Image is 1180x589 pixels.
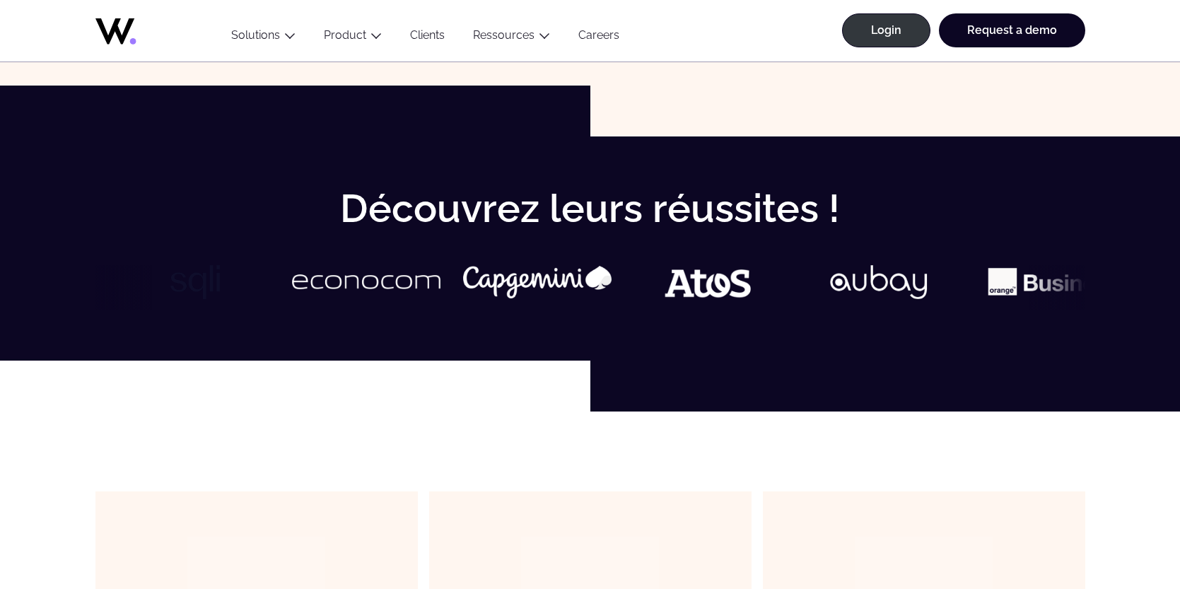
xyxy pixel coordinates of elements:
iframe: Chatbot [1087,496,1160,569]
a: Login [842,13,930,47]
button: Solutions [217,28,310,47]
a: Ressources [473,28,534,42]
a: Request a demo [939,13,1085,47]
a: Careers [564,28,633,47]
button: Ressources [459,28,564,47]
h2: Découvrez leurs réussites ! [228,187,952,231]
a: Product [324,28,366,42]
button: Product [310,28,396,47]
a: Clients [396,28,459,47]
